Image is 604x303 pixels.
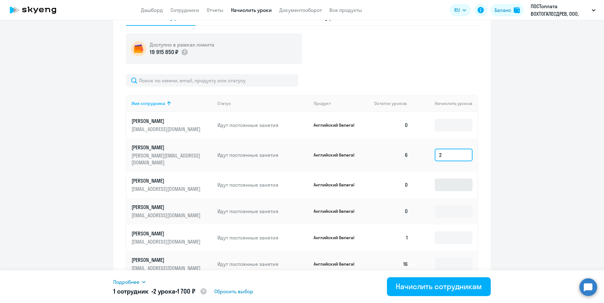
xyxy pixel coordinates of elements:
span: Подробнее [113,278,139,286]
p: [PERSON_NAME] [131,177,202,184]
img: balance [514,7,520,13]
a: [PERSON_NAME][EMAIL_ADDRESS][DOMAIN_NAME] [131,118,212,133]
p: [PERSON_NAME] [131,144,202,151]
a: Документооборот [279,7,322,13]
a: [PERSON_NAME][EMAIL_ADDRESS][DOMAIN_NAME] [131,204,212,219]
div: Статус [217,101,231,106]
div: Баланс [495,6,511,14]
p: [PERSON_NAME] [131,230,202,237]
button: Балансbalance [491,4,524,16]
p: [EMAIL_ADDRESS][DOMAIN_NAME] [131,185,202,192]
p: [EMAIL_ADDRESS][DOMAIN_NAME] [131,126,202,133]
div: Продукт [314,101,331,106]
p: Идут постоянные занятия [217,151,309,158]
div: Статус [217,101,309,106]
a: Сотрудники [171,7,199,13]
p: Идут постоянные занятия [217,234,309,241]
td: 16 [369,251,413,277]
button: Начислить сотрудникам [387,277,491,296]
img: wallet-circle.png [131,41,146,56]
p: Идут постоянные занятия [217,122,309,129]
td: 0 [369,172,413,198]
span: 1 700 ₽ [177,287,195,295]
span: 2 урока [153,287,175,295]
p: [PERSON_NAME][EMAIL_ADDRESS][DOMAIN_NAME] [131,152,202,166]
a: Отчеты [207,7,223,13]
p: Английский General [314,182,361,188]
a: [PERSON_NAME][EMAIL_ADDRESS][DOMAIN_NAME] [131,256,212,272]
div: Продукт [314,101,370,106]
th: Начислить уроков [413,95,478,112]
a: Начислить уроки [231,7,272,13]
input: Поиск по имени, email, продукту или статусу [126,74,298,87]
a: [PERSON_NAME][PERSON_NAME][EMAIL_ADDRESS][DOMAIN_NAME] [131,144,212,166]
p: Английский General [314,261,361,267]
p: [EMAIL_ADDRESS][DOMAIN_NAME] [131,212,202,219]
p: Английский General [314,152,361,158]
a: Все продукты [329,7,362,13]
span: Сбросить выбор [214,288,253,295]
p: Английский General [314,208,361,214]
a: Дашборд [141,7,163,13]
a: [PERSON_NAME][EMAIL_ADDRESS][DOMAIN_NAME] [131,177,212,192]
span: RU [454,6,460,14]
div: Начислить сотрудникам [396,281,482,291]
td: 0 [369,198,413,224]
p: [PERSON_NAME] [131,204,202,211]
p: Идут постоянные занятия [217,208,309,215]
p: 19 915 850 ₽ [150,48,178,56]
button: ПОСТоплата ВОХТОГАЛЕСДРЕВ, ООО, ВОХТОГАЛЕСДРЕВ, ООО [528,3,599,18]
p: [EMAIL_ADDRESS][DOMAIN_NAME] [131,238,202,245]
div: Имя сотрудника [131,101,165,106]
p: ПОСТоплата ВОХТОГАЛЕСДРЕВ, ООО, ВОХТОГАЛЕСДРЕВ, ООО [531,3,589,18]
p: Английский General [314,235,361,240]
h5: Доступно в рамках лимита [150,41,214,48]
p: Идут постоянные занятия [217,261,309,267]
div: Остаток уроков [374,101,413,106]
td: 1 [369,224,413,251]
div: Имя сотрудника [131,101,212,106]
span: Остаток уроков [374,101,407,106]
td: 0 [369,112,413,138]
p: Английский General [314,122,361,128]
td: 6 [369,138,413,172]
a: [PERSON_NAME][EMAIL_ADDRESS][DOMAIN_NAME] [131,230,212,245]
button: RU [450,4,471,16]
p: Идут постоянные занятия [217,181,309,188]
h5: 1 сотрудник • • [113,287,207,296]
p: [PERSON_NAME] [131,118,202,124]
p: [EMAIL_ADDRESS][DOMAIN_NAME] [131,265,202,272]
p: [PERSON_NAME] [131,256,202,263]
